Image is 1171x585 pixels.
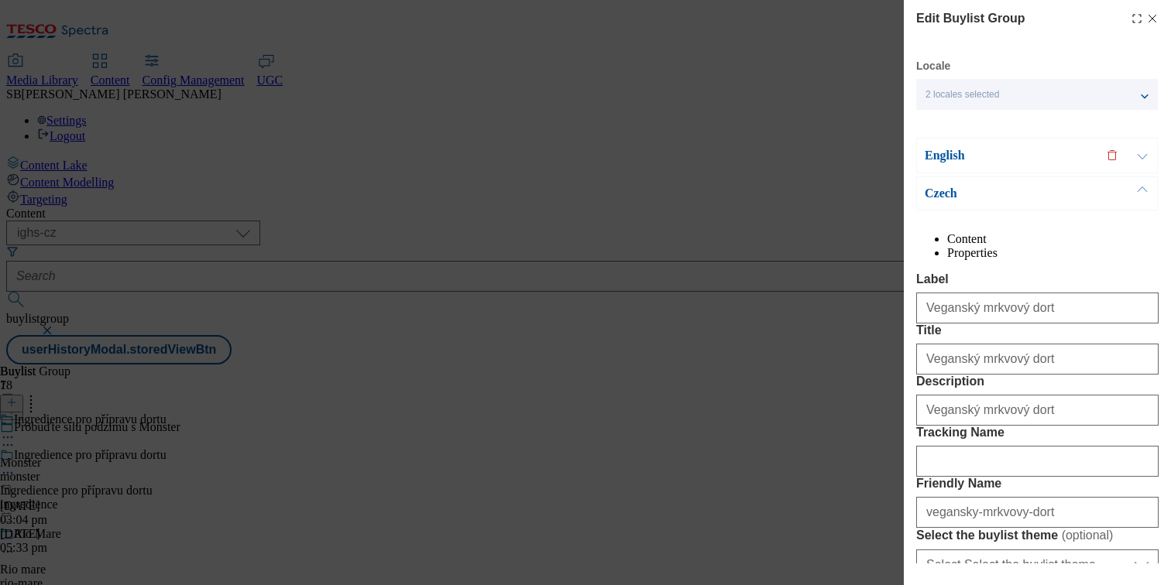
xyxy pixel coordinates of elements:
[916,344,1159,375] input: Enter Title
[916,426,1159,440] label: Tracking Name
[947,232,1159,246] li: Content
[947,246,1159,260] li: Properties
[916,272,1159,286] label: Label
[916,79,1158,110] button: 2 locales selected
[916,292,1159,323] input: Enter Label
[925,148,1087,163] p: English
[916,9,1025,28] h4: Edit Buylist Group
[916,375,1159,388] label: Description
[925,186,1087,201] p: Czech
[916,446,1159,477] input: Enter Tracking Name
[916,477,1159,491] label: Friendly Name
[925,89,999,101] span: 2 locales selected
[1062,529,1114,542] span: ( optional )
[916,323,1159,337] label: Title
[916,62,950,70] label: Locale
[916,528,1159,543] label: Select the buylist theme
[916,395,1159,426] input: Enter Description
[916,497,1159,528] input: Enter Friendly Name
